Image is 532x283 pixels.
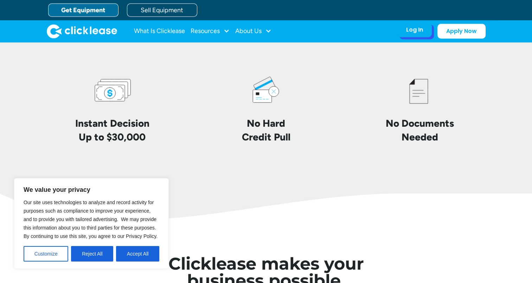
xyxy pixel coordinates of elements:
[437,24,486,39] a: Apply Now
[242,117,290,144] h4: No Hard Credit Pull
[191,24,230,38] div: Resources
[134,24,185,38] a: What Is Clicklease
[71,246,113,262] button: Reject All
[47,24,117,38] img: Clicklease logo
[47,24,117,38] a: home
[406,26,423,33] div: Log In
[127,4,197,17] a: Sell Equipment
[116,246,159,262] button: Accept All
[235,24,271,38] div: About Us
[386,117,454,144] h4: No Documents Needed
[24,185,159,194] p: We value your privacy
[48,4,118,17] a: Get Equipment
[24,246,68,262] button: Customize
[75,117,149,144] h4: Instant Decision Up to $30,000
[24,200,158,239] span: Our site uses technologies to analyze and record activity for purposes such as compliance to impr...
[14,178,169,269] div: We value your privacy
